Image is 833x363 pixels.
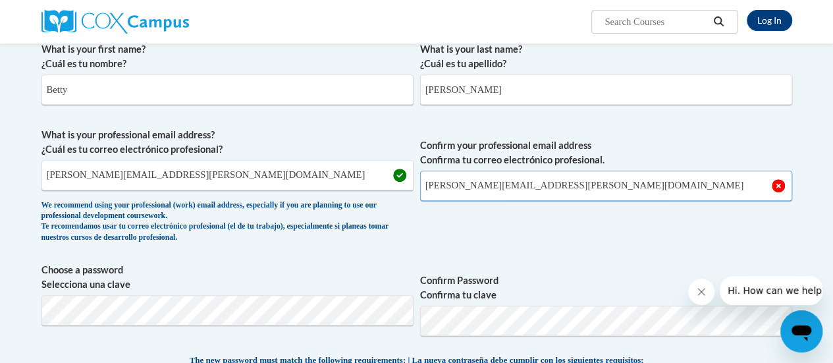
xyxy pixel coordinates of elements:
div: We recommend using your professional (work) email address, especially if you are planning to use ... [41,200,414,244]
img: Cox Campus [41,10,189,34]
label: What is your first name? ¿Cuál es tu nombre? [41,42,414,71]
label: Confirm Password Confirma tu clave [420,273,792,302]
input: Search Courses [603,14,709,30]
a: Log In [747,10,792,31]
iframe: Button to launch messaging window [780,310,822,352]
label: What is your last name? ¿Cuál es tu apellido? [420,42,792,71]
button: Search [709,14,728,30]
label: Confirm your professional email address Confirma tu correo electrónico profesional. [420,138,792,167]
input: Metadata input [420,74,792,105]
label: What is your professional email address? ¿Cuál es tu correo electrónico profesional? [41,128,414,157]
input: Metadata input [41,74,414,105]
iframe: Close message [688,279,714,305]
input: Required [420,171,792,201]
iframe: Message from company [720,276,822,305]
span: Hi. How can we help? [8,9,107,20]
label: Choose a password Selecciona una clave [41,263,414,292]
input: Metadata input [41,160,414,190]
